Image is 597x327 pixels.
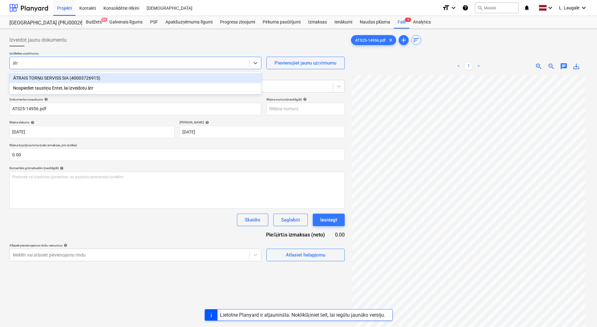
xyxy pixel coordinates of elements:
[266,57,345,69] button: Pievienojiet jaunu uzņēmumu
[146,16,162,29] a: PSF
[351,35,396,45] div: ATS25-14956.pdf
[475,63,482,70] a: Next page
[9,36,67,44] span: Izveidot jaunu dokumentu
[475,3,519,13] button: Meklēt
[266,97,345,101] div: Rēķina numurs (neobligāti)
[455,63,462,70] a: Previous page
[465,63,472,70] a: Page 1 is your current page
[9,143,345,148] p: Rēķina kopējā summa (neto izmaksas, pēc izvēles)
[580,4,588,12] i: keyboard_arrow_down
[9,103,261,115] input: Dokumenta nosaukums
[320,216,337,224] div: Iesniegt
[82,16,106,29] div: Budžets
[9,148,345,161] input: Rēķina kopējā summa (neto izmaksas, pēc izvēles)
[566,297,597,327] iframe: Chat Widget
[331,16,356,29] a: Ienākumi
[356,16,394,29] a: Naudas plūsma
[9,243,261,247] div: Atlasiet pievienojamos rindu vienumus
[400,36,407,44] span: add
[9,126,175,138] input: Rēķina datums nav norādīts
[478,5,483,10] span: search
[261,231,335,238] div: Piešķirtās izmaksas (neto)
[9,73,261,83] div: ĀTRAIS TORŅU SERVISS SIA (40003726915)
[9,166,345,170] div: Komentārs grāmatvedim (neobligāti)
[266,103,345,115] input: Rēķina numurs
[351,38,390,43] span: ATS25-14956.pdf
[405,18,411,22] span: 5
[286,251,325,259] div: Atlasiet lielapjomu
[266,249,345,261] button: Atlasiet lielapjomu
[547,4,554,12] i: keyboard_arrow_down
[387,36,395,44] span: clear
[43,97,48,101] span: help
[547,63,555,70] span: zoom_out
[162,16,216,29] a: Apakšuzņēmuma līgumi
[302,97,307,101] span: help
[220,312,385,318] div: Lietotne Planyard ir atjaunināta. Noklikšķiniet šeit, lai iegūtu jaunāko versiju.
[204,121,209,124] span: help
[462,4,469,12] i: Zināšanu pamats
[9,83,261,93] div: Nospiediet taustiņu Enter, lai izveidotu ātr
[9,97,261,101] div: Dokumenta nosaukums
[180,120,345,124] div: [PERSON_NAME]
[9,51,261,57] p: Izvēlieties uzņēmumu
[394,16,409,29] a: Faili5
[62,243,67,247] span: help
[106,16,146,29] a: Galvenais līgums
[560,63,568,70] span: chat
[237,214,268,226] button: Skaidrs
[59,166,64,170] span: help
[304,16,331,29] a: Izmaksas
[216,16,259,29] a: Progresa ziņojumi
[180,126,345,138] input: Izpildes datums nav norādīts
[259,16,304,29] a: Pirkuma pasūtījumi
[275,59,337,67] div: Pievienojiet jaunu uzņēmumu
[9,120,175,124] div: Rēķina datums
[573,63,580,70] span: save_alt
[450,4,457,12] i: keyboard_arrow_down
[409,16,435,29] a: Analytics
[29,121,34,124] span: help
[559,5,579,10] span: L. Laugale
[313,214,345,226] button: Iesniegt
[394,16,409,29] div: Faili
[442,4,450,12] i: format_size
[335,231,345,238] div: 0.00
[101,18,107,22] span: 9+
[245,216,260,224] div: Skaidrs
[82,16,106,29] a: Budžets9+
[273,214,307,226] button: Saglabāt
[412,36,420,44] span: sort
[524,4,530,12] i: notifications
[281,216,300,224] div: Saglabāt
[535,63,542,70] span: zoom_in
[9,20,75,26] div: [GEOGRAPHIC_DATA] (PRJ0002627, K-1 un K-2(2.kārta) 2601960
